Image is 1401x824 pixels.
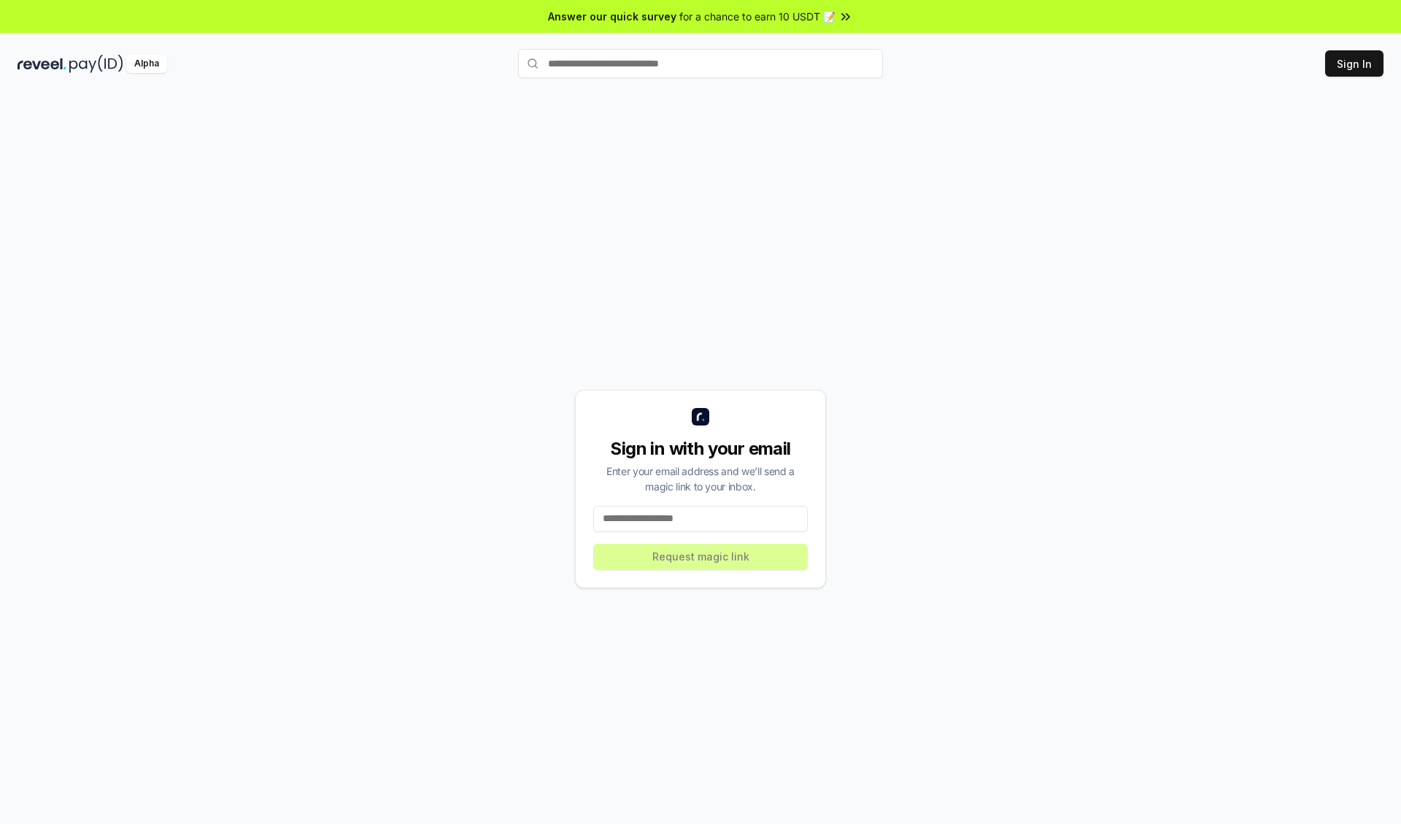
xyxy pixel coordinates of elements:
img: reveel_dark [18,55,66,73]
button: Sign In [1325,50,1383,77]
div: Alpha [126,55,167,73]
span: for a chance to earn 10 USDT 📝 [679,9,835,24]
div: Enter your email address and we’ll send a magic link to your inbox. [593,463,808,494]
span: Answer our quick survey [548,9,676,24]
img: pay_id [69,55,123,73]
div: Sign in with your email [593,437,808,461]
img: logo_small [692,408,709,426]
